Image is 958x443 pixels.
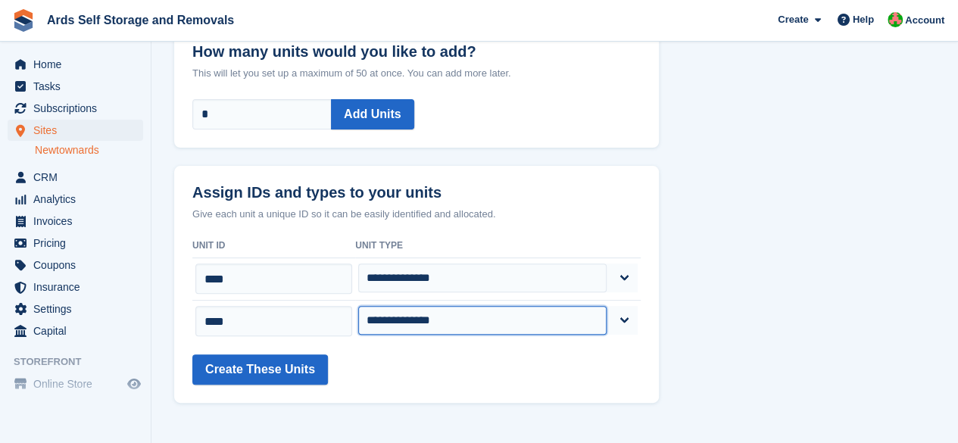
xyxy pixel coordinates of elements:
[853,12,874,27] span: Help
[8,373,143,395] a: menu
[33,76,124,97] span: Tasks
[33,211,124,232] span: Invoices
[192,207,641,222] p: Give each unit a unique ID so it can be easily identified and allocated.
[192,234,355,258] th: Unit ID
[33,120,124,141] span: Sites
[33,189,124,210] span: Analytics
[905,13,944,28] span: Account
[192,25,641,61] label: How many units would you like to add?
[33,320,124,342] span: Capital
[125,375,143,393] a: Preview store
[33,98,124,119] span: Subscriptions
[14,354,151,370] span: Storefront
[192,354,328,385] button: Create These Units
[778,12,808,27] span: Create
[8,232,143,254] a: menu
[33,254,124,276] span: Coupons
[192,184,442,201] strong: Assign IDs and types to your units
[8,211,143,232] a: menu
[8,98,143,119] a: menu
[33,373,124,395] span: Online Store
[355,234,641,258] th: Unit Type
[33,298,124,320] span: Settings
[888,12,903,27] img: Ethan McFerran
[8,189,143,210] a: menu
[8,54,143,75] a: menu
[192,66,641,81] p: This will let you set up a maximum of 50 at once. You can add more later.
[8,298,143,320] a: menu
[8,167,143,188] a: menu
[8,76,143,97] a: menu
[8,276,143,298] a: menu
[12,9,35,32] img: stora-icon-8386f47178a22dfd0bd8f6a31ec36ba5ce8667c1dd55bd0f319d3a0aa187defe.svg
[8,254,143,276] a: menu
[33,167,124,188] span: CRM
[41,8,240,33] a: Ards Self Storage and Removals
[33,276,124,298] span: Insurance
[8,120,143,141] a: menu
[8,320,143,342] a: menu
[331,99,414,129] button: Add Units
[33,232,124,254] span: Pricing
[35,143,143,158] a: Newtownards
[33,54,124,75] span: Home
